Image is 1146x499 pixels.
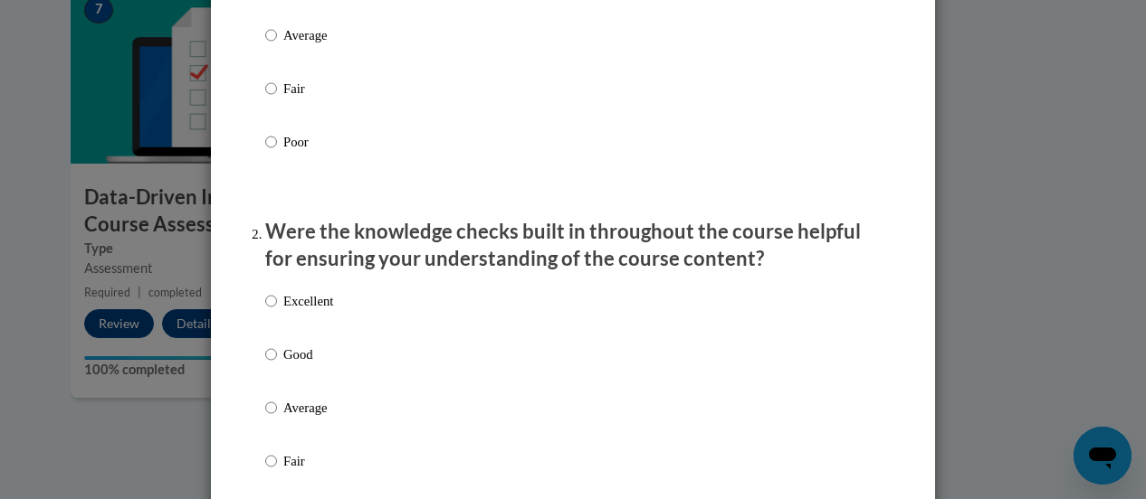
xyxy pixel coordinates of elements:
[265,291,277,311] input: Excellent
[283,79,333,99] p: Fair
[265,132,277,152] input: Poor
[283,291,333,311] p: Excellent
[283,132,333,152] p: Poor
[265,398,277,418] input: Average
[283,25,333,45] p: Average
[265,344,277,364] input: Good
[283,398,333,418] p: Average
[283,344,333,364] p: Good
[265,451,277,471] input: Fair
[265,79,277,99] input: Fair
[265,218,881,274] p: Were the knowledge checks built in throughout the course helpful for ensuring your understanding ...
[283,451,333,471] p: Fair
[265,25,277,45] input: Average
